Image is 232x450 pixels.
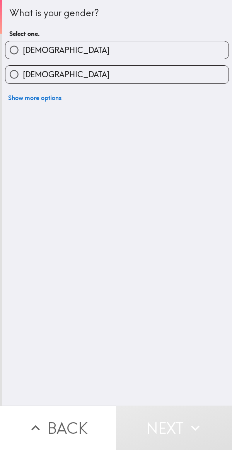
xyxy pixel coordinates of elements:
button: Show more options [5,90,65,105]
button: [DEMOGRAPHIC_DATA] [5,66,229,83]
button: Next [116,406,232,450]
span: [DEMOGRAPHIC_DATA] [23,69,109,80]
button: [DEMOGRAPHIC_DATA] [5,41,229,59]
h6: Select one. [9,29,225,38]
span: [DEMOGRAPHIC_DATA] [23,45,109,56]
div: What is your gender? [9,7,225,20]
